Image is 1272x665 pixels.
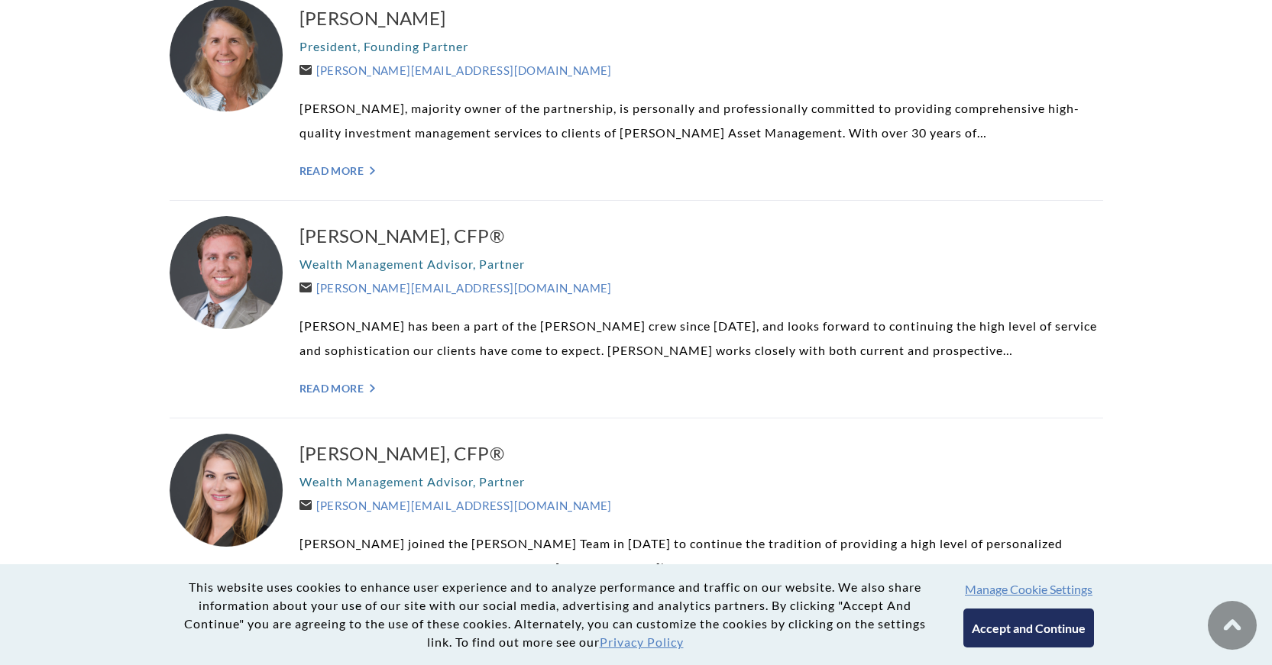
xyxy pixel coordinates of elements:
a: Read More "> [299,382,1103,395]
a: [PERSON_NAME][EMAIL_ADDRESS][DOMAIN_NAME] [299,499,612,512]
p: [PERSON_NAME], majority owner of the partnership, is personally and professionally committed to p... [299,96,1103,145]
button: Manage Cookie Settings [965,582,1092,596]
a: [PERSON_NAME][EMAIL_ADDRESS][DOMAIN_NAME] [299,281,612,295]
a: [PERSON_NAME][EMAIL_ADDRESS][DOMAIN_NAME] [299,63,612,77]
a: Read More "> [299,164,1103,177]
p: [PERSON_NAME] has been a part of the [PERSON_NAME] crew since [DATE], and looks forward to contin... [299,314,1103,363]
a: [PERSON_NAME] [299,6,1103,31]
p: Wealth Management Advisor, Partner [299,252,1103,276]
a: [PERSON_NAME], CFP® [299,224,1103,248]
a: [PERSON_NAME], CFP® [299,441,1103,466]
a: Privacy Policy [600,634,684,649]
p: Wealth Management Advisor, Partner [299,470,1103,494]
p: [PERSON_NAME] joined the [PERSON_NAME] Team in [DATE] to continue the tradition of providing a hi... [299,531,1103,580]
button: Accept and Continue [963,609,1094,647]
p: President, Founding Partner [299,34,1103,59]
p: This website uses cookies to enhance user experience and to analyze performance and traffic on ou... [178,578,933,651]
